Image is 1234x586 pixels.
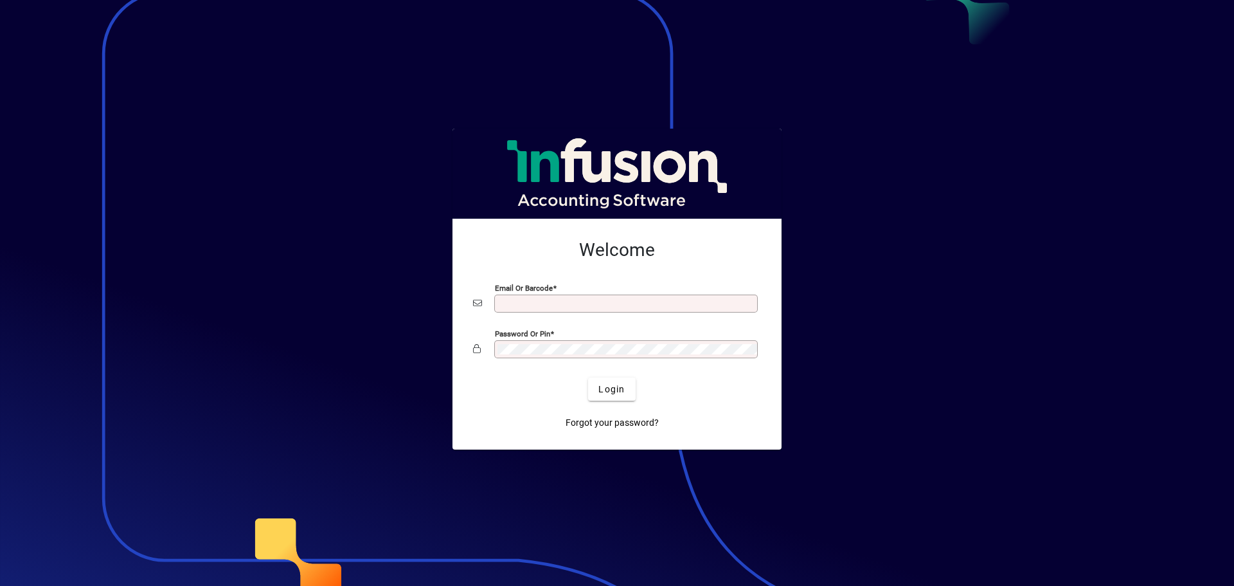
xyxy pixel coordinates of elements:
[495,284,553,293] mat-label: Email or Barcode
[566,416,659,430] span: Forgot your password?
[560,411,664,434] a: Forgot your password?
[495,329,550,338] mat-label: Password or Pin
[588,378,635,401] button: Login
[473,239,761,261] h2: Welcome
[598,383,625,396] span: Login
